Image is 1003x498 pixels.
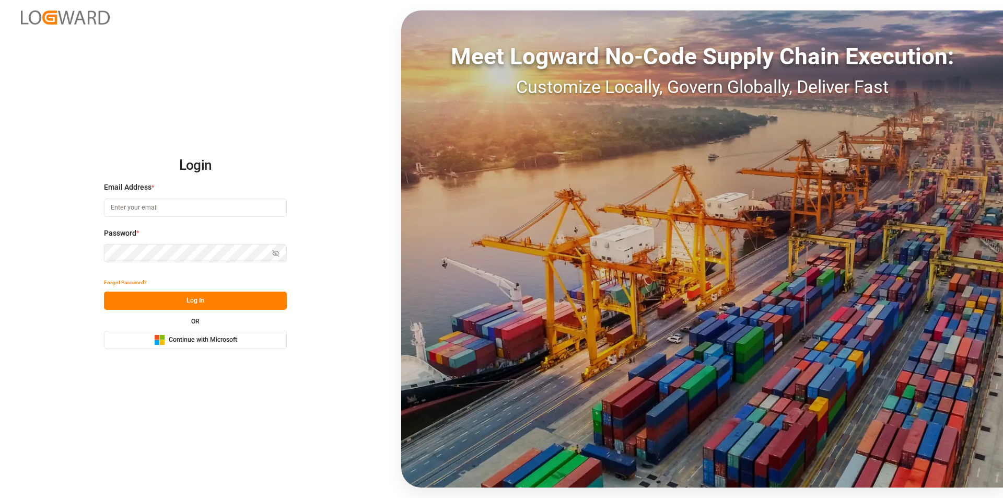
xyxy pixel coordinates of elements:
[169,335,237,345] span: Continue with Microsoft
[191,318,200,325] small: OR
[104,273,147,292] button: Forgot Password?
[21,10,110,25] img: Logward_new_orange.png
[401,74,1003,100] div: Customize Locally, Govern Globally, Deliver Fast
[104,199,287,217] input: Enter your email
[104,228,136,239] span: Password
[104,149,287,182] h2: Login
[401,39,1003,74] div: Meet Logward No-Code Supply Chain Execution:
[104,292,287,310] button: Log In
[104,182,151,193] span: Email Address
[104,331,287,349] button: Continue with Microsoft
